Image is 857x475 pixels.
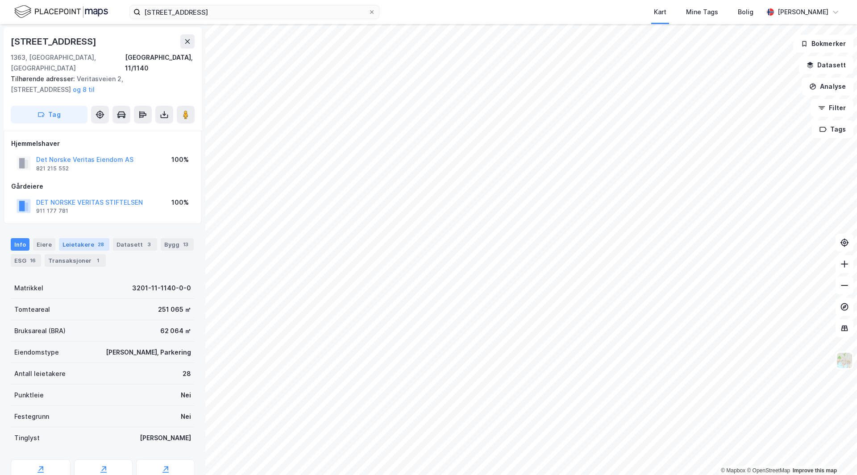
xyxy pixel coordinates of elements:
[11,74,187,95] div: Veritasveien 2, [STREET_ADDRESS]
[145,240,154,249] div: 3
[181,390,191,401] div: Nei
[14,283,43,293] div: Matrikkel
[183,368,191,379] div: 28
[171,197,189,208] div: 100%
[11,34,98,49] div: [STREET_ADDRESS]
[11,238,29,251] div: Info
[14,411,49,422] div: Festegrunn
[14,347,59,358] div: Eiendomstype
[14,4,108,20] img: logo.f888ab2527a4732fd821a326f86c7f29.svg
[11,138,194,149] div: Hjemmelshaver
[14,368,66,379] div: Antall leietakere
[778,7,828,17] div: [PERSON_NAME]
[106,347,191,358] div: [PERSON_NAME], Parkering
[721,467,745,474] a: Mapbox
[14,390,44,401] div: Punktleie
[686,7,718,17] div: Mine Tags
[802,78,853,95] button: Analyse
[14,326,66,336] div: Bruksareal (BRA)
[181,240,190,249] div: 13
[132,283,191,293] div: 3201-11-1140-0-0
[28,256,37,265] div: 16
[11,52,125,74] div: 1363, [GEOGRAPHIC_DATA], [GEOGRAPHIC_DATA]
[140,433,191,443] div: [PERSON_NAME]
[113,238,157,251] div: Datasett
[11,181,194,192] div: Gårdeiere
[45,254,106,267] div: Transaksjoner
[747,467,790,474] a: OpenStreetMap
[799,56,853,74] button: Datasett
[812,120,853,138] button: Tags
[654,7,666,17] div: Kart
[738,7,753,17] div: Bolig
[811,99,853,117] button: Filter
[36,207,68,215] div: 911 177 781
[11,254,41,267] div: ESG
[11,75,77,83] span: Tilhørende adresser:
[793,467,837,474] a: Improve this map
[11,106,87,124] button: Tag
[14,433,40,443] div: Tinglyst
[171,154,189,165] div: 100%
[160,326,191,336] div: 62 064 ㎡
[181,411,191,422] div: Nei
[793,35,853,53] button: Bokmerker
[161,238,194,251] div: Bygg
[33,238,55,251] div: Eiere
[125,52,195,74] div: [GEOGRAPHIC_DATA], 11/1140
[836,352,853,369] img: Z
[96,240,106,249] div: 28
[158,304,191,315] div: 251 065 ㎡
[141,5,368,19] input: Søk på adresse, matrikkel, gårdeiere, leietakere eller personer
[36,165,69,172] div: 821 215 552
[14,304,50,315] div: Tomteareal
[93,256,102,265] div: 1
[59,238,109,251] div: Leietakere
[812,432,857,475] iframe: Chat Widget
